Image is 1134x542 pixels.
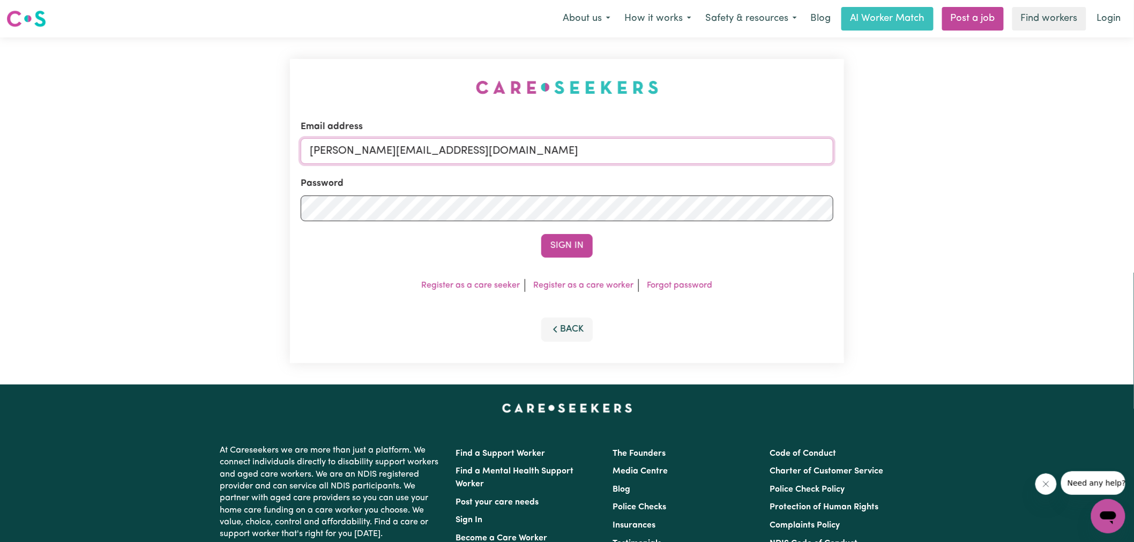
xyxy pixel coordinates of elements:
[770,467,884,476] a: Charter of Customer Service
[1091,499,1125,533] iframe: Button to launch messaging window
[541,234,593,258] button: Sign In
[456,467,573,488] a: Find a Mental Health Support Worker
[804,7,837,31] a: Blog
[301,138,833,164] input: Email address
[556,7,617,30] button: About us
[6,7,65,16] span: Need any help?
[617,7,698,30] button: How it works
[613,449,666,458] a: The Founders
[770,521,840,530] a: Complaints Policy
[502,404,632,412] a: Careseekers home page
[301,177,344,191] label: Password
[1012,7,1086,31] a: Find workers
[613,485,630,494] a: Blog
[770,485,845,494] a: Police Check Policy
[698,7,804,30] button: Safety & resources
[534,281,634,290] a: Register as a care worker
[613,521,655,530] a: Insurances
[456,449,545,458] a: Find a Support Worker
[613,467,668,476] a: Media Centre
[647,281,713,290] a: Forgot password
[6,9,46,28] img: Careseekers logo
[456,516,482,524] a: Sign In
[613,503,666,511] a: Police Checks
[942,7,1004,31] a: Post a job
[770,449,837,458] a: Code of Conduct
[301,120,363,134] label: Email address
[541,318,593,341] button: Back
[1061,471,1125,495] iframe: Message from company
[456,498,539,507] a: Post your care needs
[1091,7,1128,31] a: Login
[770,503,879,511] a: Protection of Human Rights
[422,281,520,290] a: Register as a care seeker
[6,6,46,31] a: Careseekers logo
[841,7,934,31] a: AI Worker Match
[1035,473,1057,495] iframe: Close message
